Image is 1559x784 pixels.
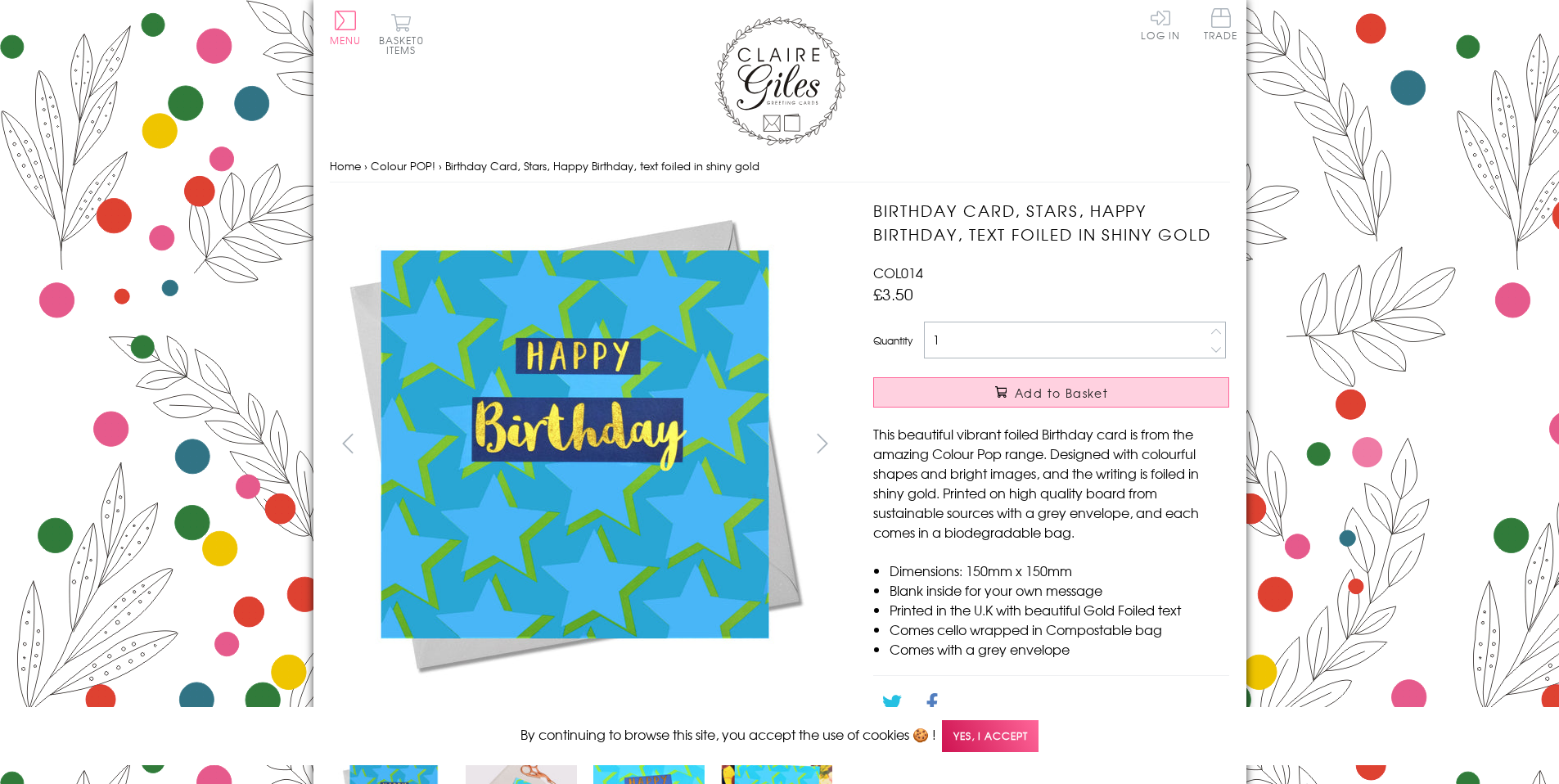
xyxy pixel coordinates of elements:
img: Birthday Card, Stars, Happy Birthday, text foiled in shiny gold [840,199,1331,690]
button: Add to Basket [873,377,1229,408]
span: £3.50 [873,282,913,305]
span: Yes, I accept [942,720,1039,752]
li: Printed in the U.K with beautiful Gold Foiled text [890,600,1229,620]
span: COL014 [873,263,923,282]
a: Colour POP! [371,158,435,173]
img: Birthday Card, Stars, Happy Birthday, text foiled in shiny gold [329,199,820,690]
button: prev [330,425,367,462]
label: Quantity [873,333,912,348]
li: Dimensions: 150mm x 150mm [890,561,1229,580]
span: › [439,158,442,173]
button: next [804,425,840,462]
img: Claire Giles Greetings Cards [714,16,845,146]
span: › [364,158,367,173]
a: Home [330,158,361,173]
a: Log In [1141,8,1180,40]
button: Basket0 items [379,13,424,55]
span: 0 items [386,33,424,57]
span: Trade [1204,8,1238,40]
li: Comes with a grey envelope [890,639,1229,659]
nav: breadcrumbs [330,150,1230,183]
li: Blank inside for your own message [890,580,1229,600]
span: Menu [330,33,362,47]
h1: Birthday Card, Stars, Happy Birthday, text foiled in shiny gold [873,199,1229,246]
li: Comes cello wrapped in Compostable bag [890,620,1229,639]
a: Trade [1204,8,1238,43]
button: Menu [330,11,362,45]
span: Add to Basket [1015,385,1108,401]
p: This beautiful vibrant foiled Birthday card is from the amazing Colour Pop range. Designed with c... [873,424,1229,542]
span: Birthday Card, Stars, Happy Birthday, text foiled in shiny gold [445,158,759,173]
